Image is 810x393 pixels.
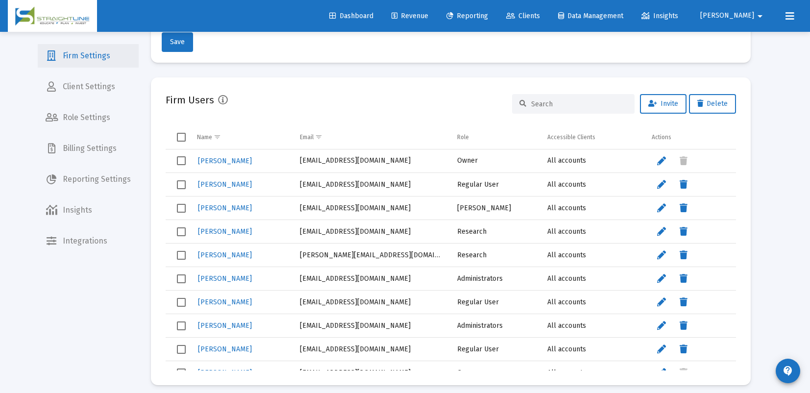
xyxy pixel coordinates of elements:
[293,267,450,291] td: [EMAIL_ADDRESS][DOMAIN_NAME]
[697,99,728,108] span: Delete
[197,133,212,141] div: Name
[177,156,186,165] div: Select row
[293,338,450,361] td: [EMAIL_ADDRESS][DOMAIN_NAME]
[177,368,186,377] div: Select row
[293,149,450,173] td: [EMAIL_ADDRESS][DOMAIN_NAME]
[197,248,253,262] a: [PERSON_NAME]
[457,204,511,212] span: [PERSON_NAME]
[498,6,548,26] a: Clients
[15,6,90,26] img: Dashboard
[547,156,586,165] span: All accounts
[641,12,678,20] span: Insights
[558,12,623,20] span: Data Management
[166,125,736,370] div: Data grid
[547,274,586,283] span: All accounts
[198,157,252,165] span: [PERSON_NAME]
[197,154,253,168] a: [PERSON_NAME]
[38,198,139,222] a: Insights
[197,224,253,239] a: [PERSON_NAME]
[457,251,487,259] span: Research
[384,6,436,26] a: Revenue
[177,204,186,213] div: Select row
[547,368,586,377] span: All accounts
[550,6,631,26] a: Data Management
[634,6,686,26] a: Insights
[293,173,450,196] td: [EMAIL_ADDRESS][DOMAIN_NAME]
[293,196,450,220] td: [EMAIL_ADDRESS][DOMAIN_NAME]
[38,137,139,160] a: Billing Settings
[4,62,559,78] span: Different types of investments involve varying degrees of risk, and there can be no assurance tha...
[177,298,186,307] div: Select row
[547,227,586,236] span: All accounts
[166,92,214,108] h2: Firm Users
[652,133,671,141] div: Actions
[177,274,186,283] div: Select row
[197,201,253,215] a: [PERSON_NAME]
[197,177,253,192] a: [PERSON_NAME]
[197,319,253,333] a: [PERSON_NAME]
[293,220,450,244] td: [EMAIL_ADDRESS][DOMAIN_NAME]
[197,271,253,286] a: [PERSON_NAME]
[321,6,381,26] a: Dashboard
[293,361,450,385] td: [EMAIL_ADDRESS][DOMAIN_NAME]
[689,94,736,114] button: Delete
[457,321,503,330] span: Administrators
[293,244,450,267] td: [PERSON_NAME][EMAIL_ADDRESS][DOMAIN_NAME]
[329,12,373,20] span: Dashboard
[177,345,186,354] div: Select row
[457,274,503,283] span: Administrators
[197,366,253,380] a: [PERSON_NAME]
[293,314,450,338] td: [EMAIL_ADDRESS][DOMAIN_NAME]
[540,125,645,149] td: Column Accessible Clients
[198,368,252,377] span: [PERSON_NAME]
[177,133,186,142] div: Select all
[38,75,139,98] a: Client Settings
[190,125,293,149] td: Column Name
[214,133,221,141] span: Show filter options for column 'Name'
[506,12,540,20] span: Clients
[754,6,766,26] mat-icon: arrow_drop_down
[439,6,496,26] a: Reporting
[547,345,586,353] span: All accounts
[170,38,185,46] span: Save
[547,251,586,259] span: All accounts
[547,298,586,306] span: All accounts
[198,251,252,259] span: [PERSON_NAME]
[38,44,139,68] a: Firm Settings
[177,227,186,236] div: Select row
[450,125,540,149] td: Column Role
[457,227,487,236] span: Research
[197,295,253,309] a: [PERSON_NAME]
[4,100,337,108] span: Account returns are calculated by your custodian (or Bridge FT, a third-party vendor that provide...
[457,345,499,353] span: Regular User
[293,291,450,314] td: [EMAIL_ADDRESS][DOMAIN_NAME]
[457,133,469,141] div: Role
[197,342,253,356] a: [PERSON_NAME]
[198,180,252,189] span: [PERSON_NAME]
[700,12,754,20] span: [PERSON_NAME]
[198,298,252,306] span: [PERSON_NAME]
[457,368,478,377] span: Owner
[457,156,478,165] span: Owner
[688,6,778,25] button: [PERSON_NAME]
[198,204,252,212] span: [PERSON_NAME]
[293,125,450,149] td: Column Email
[531,100,627,108] input: Search
[38,168,139,191] a: Reporting Settings
[198,227,252,236] span: [PERSON_NAME]
[645,125,736,149] td: Column Actions
[457,298,499,306] span: Regular User
[198,321,252,330] span: [PERSON_NAME]
[38,106,139,129] a: Role Settings
[162,32,193,52] button: Save
[177,251,186,260] div: Select row
[198,345,252,353] span: [PERSON_NAME]
[38,229,139,253] a: Integrations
